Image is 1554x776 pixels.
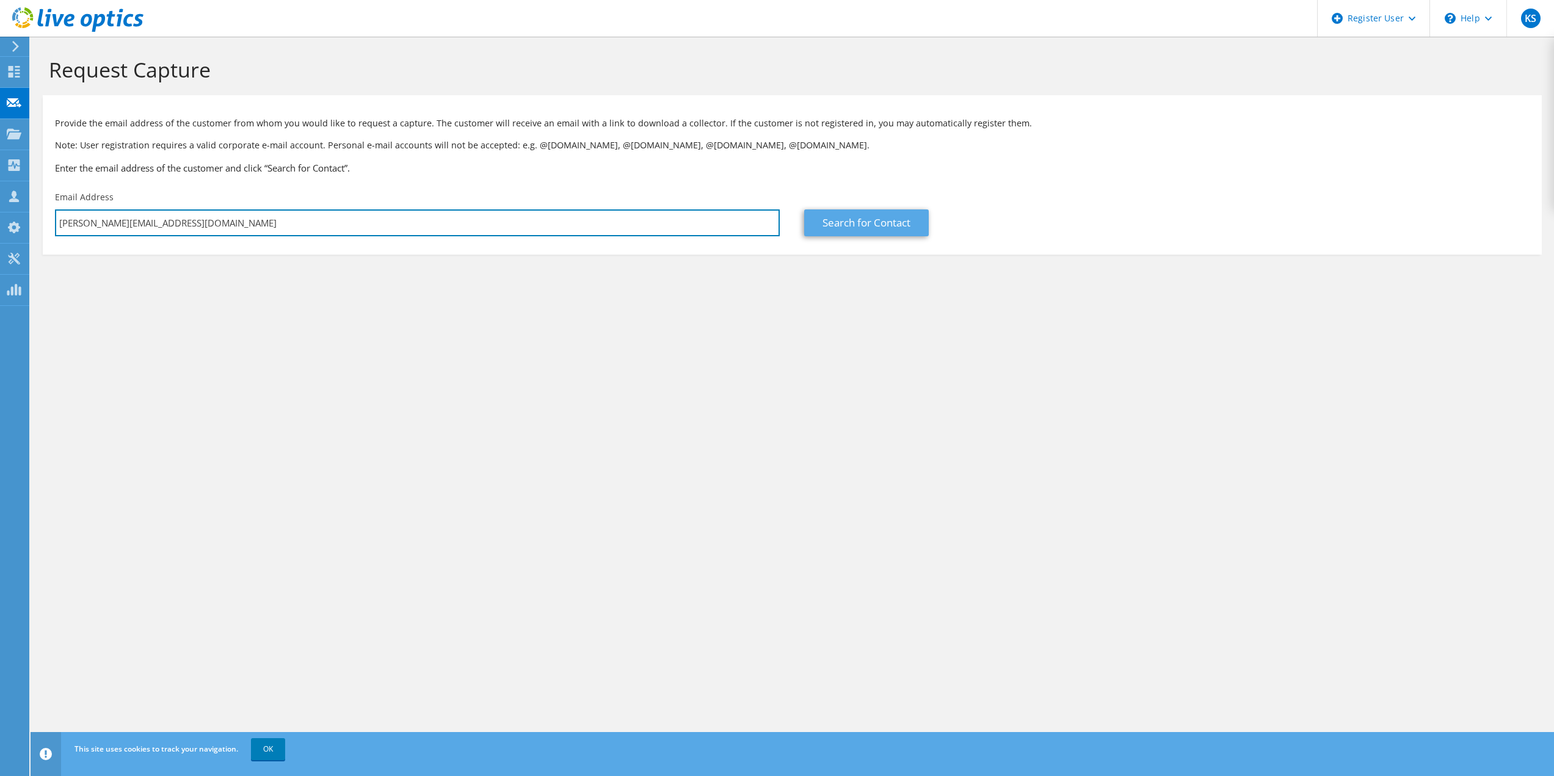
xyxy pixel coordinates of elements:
[55,117,1530,130] p: Provide the email address of the customer from whom you would like to request a capture. The cust...
[1521,9,1541,28] span: KS
[49,57,1530,82] h1: Request Capture
[251,738,285,760] a: OK
[804,209,929,236] a: Search for Contact
[1445,13,1456,24] svg: \n
[55,191,114,203] label: Email Address
[55,161,1530,175] h3: Enter the email address of the customer and click “Search for Contact”.
[74,744,238,754] span: This site uses cookies to track your navigation.
[55,139,1530,152] p: Note: User registration requires a valid corporate e-mail account. Personal e-mail accounts will ...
